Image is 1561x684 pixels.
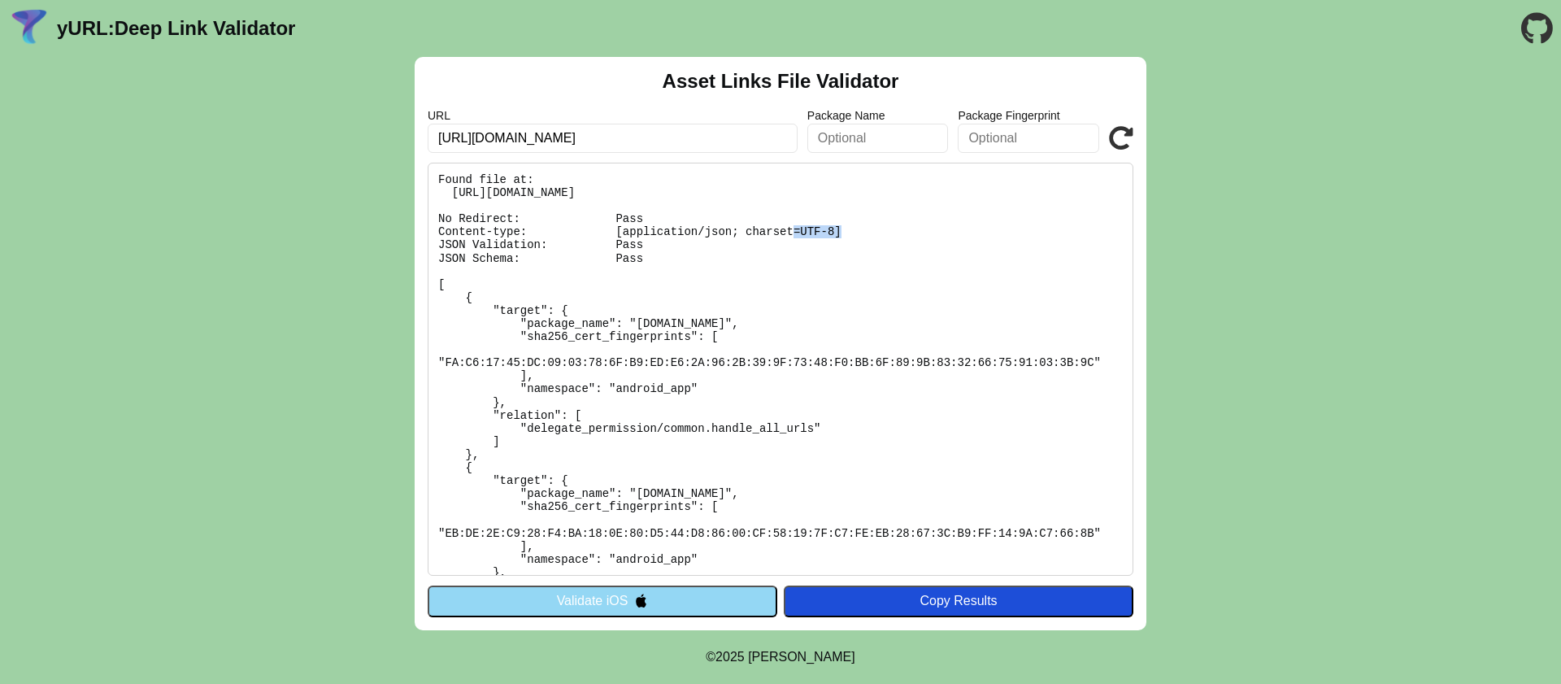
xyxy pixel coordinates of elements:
[807,124,949,153] input: Optional
[634,594,648,608] img: appleIcon.svg
[428,586,777,616] button: Validate iOS
[958,124,1099,153] input: Optional
[792,594,1125,608] div: Copy Results
[784,586,1133,616] button: Copy Results
[428,124,798,153] input: Required
[57,17,295,40] a: yURL:Deep Link Validator
[428,163,1133,576] pre: Found file at: [URL][DOMAIN_NAME] No Redirect: Pass Content-type: [application/json; charset=UTF-...
[748,650,855,664] a: Michael Ibragimchayev's Personal Site
[428,109,798,122] label: URL
[706,630,854,684] footer: ©
[807,109,949,122] label: Package Name
[715,650,745,664] span: 2025
[8,7,50,50] img: yURL Logo
[958,109,1099,122] label: Package Fingerprint
[663,70,899,93] h2: Asset Links File Validator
